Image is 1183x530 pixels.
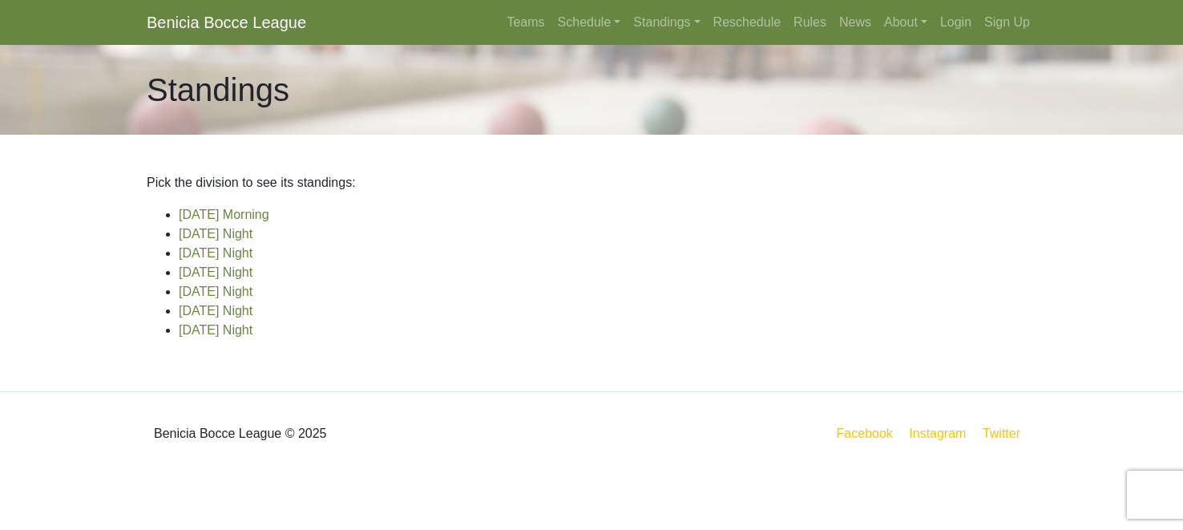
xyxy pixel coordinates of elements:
[707,6,788,38] a: Reschedule
[147,6,306,38] a: Benicia Bocce League
[179,246,252,260] a: [DATE] Night
[179,265,252,279] a: [DATE] Night
[135,405,591,463] div: Benicia Bocce League © 2025
[934,6,978,38] a: Login
[179,285,252,298] a: [DATE] Night
[179,208,269,221] a: [DATE] Morning
[500,6,551,38] a: Teams
[147,71,289,109] h1: Standings
[627,6,706,38] a: Standings
[878,6,934,38] a: About
[834,423,896,443] a: Facebook
[179,304,252,318] a: [DATE] Night
[906,423,969,443] a: Instagram
[147,173,1036,192] p: Pick the division to see its standings:
[787,6,833,38] a: Rules
[179,323,252,337] a: [DATE] Night
[978,6,1036,38] a: Sign Up
[979,423,1033,443] a: Twitter
[179,227,252,241] a: [DATE] Night
[551,6,628,38] a: Schedule
[833,6,878,38] a: News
